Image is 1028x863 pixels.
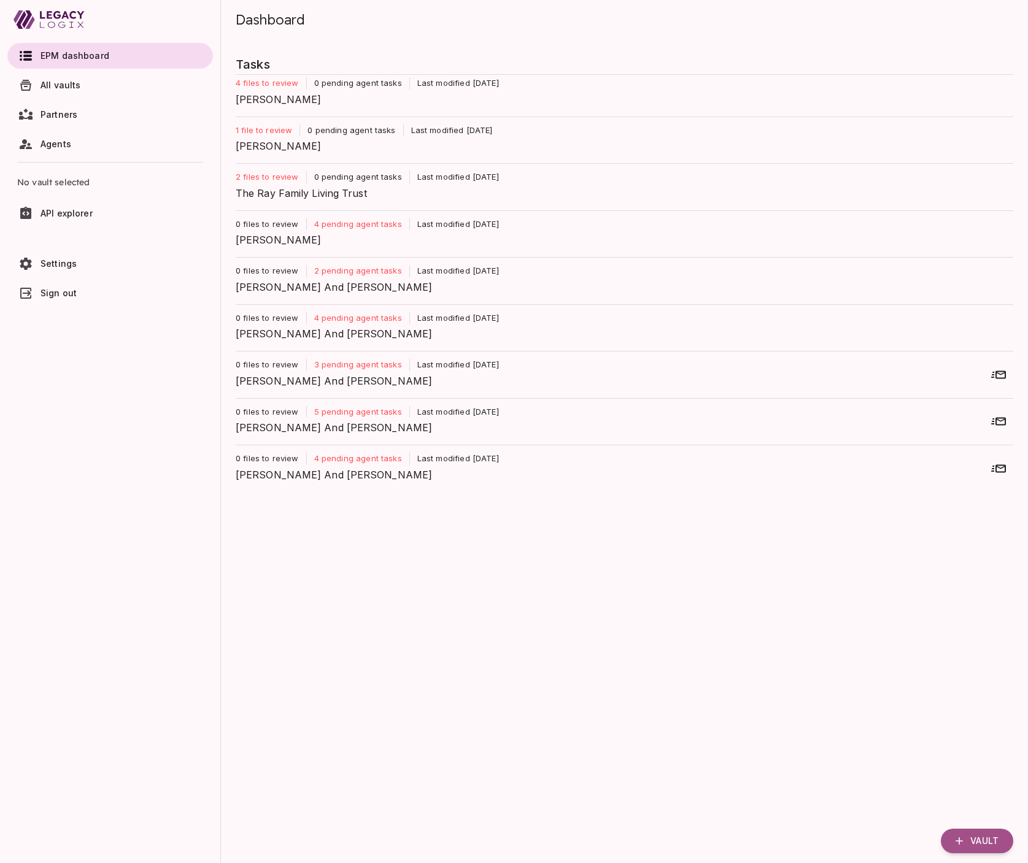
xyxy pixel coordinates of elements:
p: 4 pending agent tasks [307,453,409,465]
span: Tasks [236,55,1013,74]
p: Last modified [DATE] [404,125,493,137]
p: 0 pending agent tasks [307,171,409,183]
a: API explorer [7,201,213,226]
p: 0 files to review [236,453,306,465]
p: 0 pending agent tasks [307,77,409,90]
p: 0 files to review [236,265,306,277]
p: Last modified [DATE] [410,359,499,371]
p: 0 files to review [236,406,306,418]
p: Last modified [DATE] [410,218,499,231]
p: 4 pending agent tasks [307,218,409,231]
span: [PERSON_NAME] And [PERSON_NAME] [236,420,1003,435]
button: Vault [941,829,1013,853]
p: Last modified [DATE] [410,77,499,90]
a: All vaults [7,72,213,98]
span: Partners [41,109,77,120]
p: Last modified [DATE] [410,312,499,324]
p: 0 files to review [236,218,306,231]
button: Send invite [986,362,1011,387]
p: 2 pending agent tasks [307,265,409,277]
p: Last modified [DATE] [410,406,499,418]
a: Sign out [7,280,213,306]
span: [PERSON_NAME] And [PERSON_NAME] [236,374,1003,388]
span: [PERSON_NAME] And [PERSON_NAME] [236,467,1003,482]
p: 4 files to review [236,77,306,90]
p: 2 files to review [236,171,306,183]
span: [PERSON_NAME] [236,139,1003,153]
span: EPM dashboard [41,50,109,61]
p: 1 file to review [236,125,300,137]
p: Last modified [DATE] [410,171,499,183]
span: All vaults [41,80,81,90]
span: [PERSON_NAME] [236,92,1003,107]
span: Sign out [41,288,77,298]
span: Dashboard [236,11,305,28]
span: [PERSON_NAME] [236,232,1003,247]
span: Agents [41,139,71,149]
a: Settings [7,251,213,277]
button: Send invite [986,456,1011,481]
span: Vault [970,835,999,846]
a: Agents [7,131,213,157]
p: 5 pending agent tasks [307,406,409,418]
span: The Ray Family Living Trust [236,186,1003,201]
span: [PERSON_NAME] And [PERSON_NAME] [236,280,1003,294]
p: 0 files to review [236,359,306,371]
p: Last modified [DATE] [410,453,499,465]
span: Settings [41,258,77,269]
span: API explorer [41,208,93,218]
a: Partners [7,102,213,128]
span: [PERSON_NAME] And [PERSON_NAME] [236,326,1003,341]
p: 0 pending agent tasks [300,125,403,137]
p: 4 pending agent tasks [307,312,409,324]
p: Last modified [DATE] [410,265,499,277]
span: No vault selected [17,167,203,197]
p: 3 pending agent tasks [307,359,409,371]
a: EPM dashboard [7,43,213,69]
button: Send invite [986,409,1011,434]
p: 0 files to review [236,312,306,324]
